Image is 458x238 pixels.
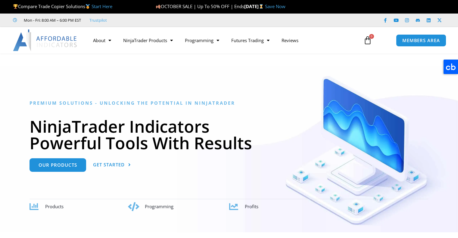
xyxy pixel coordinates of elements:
span: Products [45,203,64,209]
a: Get Started [93,158,131,172]
a: 0 [354,32,381,49]
h1: NinjaTrader Indicators Powerful Tools With Results [30,118,428,151]
a: Reviews [276,33,304,47]
a: MEMBERS AREA [396,34,446,47]
a: Our Products [30,158,86,172]
a: NinjaTrader Products [117,33,179,47]
a: Programming [179,33,225,47]
strong: [DATE] [244,3,265,9]
span: Profits [245,203,258,209]
a: Save Now [265,3,285,9]
a: About [87,33,117,47]
span: Programming [145,203,173,209]
img: 🥇 [86,4,90,9]
img: 🍂 [156,4,160,9]
a: Trustpilot [89,17,107,24]
nav: Menu [87,33,357,47]
img: ⌛ [259,4,263,9]
span: MEMBERS AREA [402,38,440,43]
a: Futures Trading [225,33,276,47]
span: Mon - Fri: 8:00 AM – 6:00 PM EST [22,17,81,24]
span: Compare Trade Copier Solutions [13,3,112,9]
img: 🏆 [13,4,18,9]
span: OCTOBER SALE | Up To 50% OFF | Ends [156,3,244,9]
span: Our Products [39,163,77,167]
a: Start Here [92,3,112,9]
h6: Premium Solutions - Unlocking the Potential in NinjaTrader [30,100,428,106]
span: Get Started [93,162,125,167]
img: LogoAI | Affordable Indicators – NinjaTrader [13,29,78,51]
span: 0 [369,34,374,39]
